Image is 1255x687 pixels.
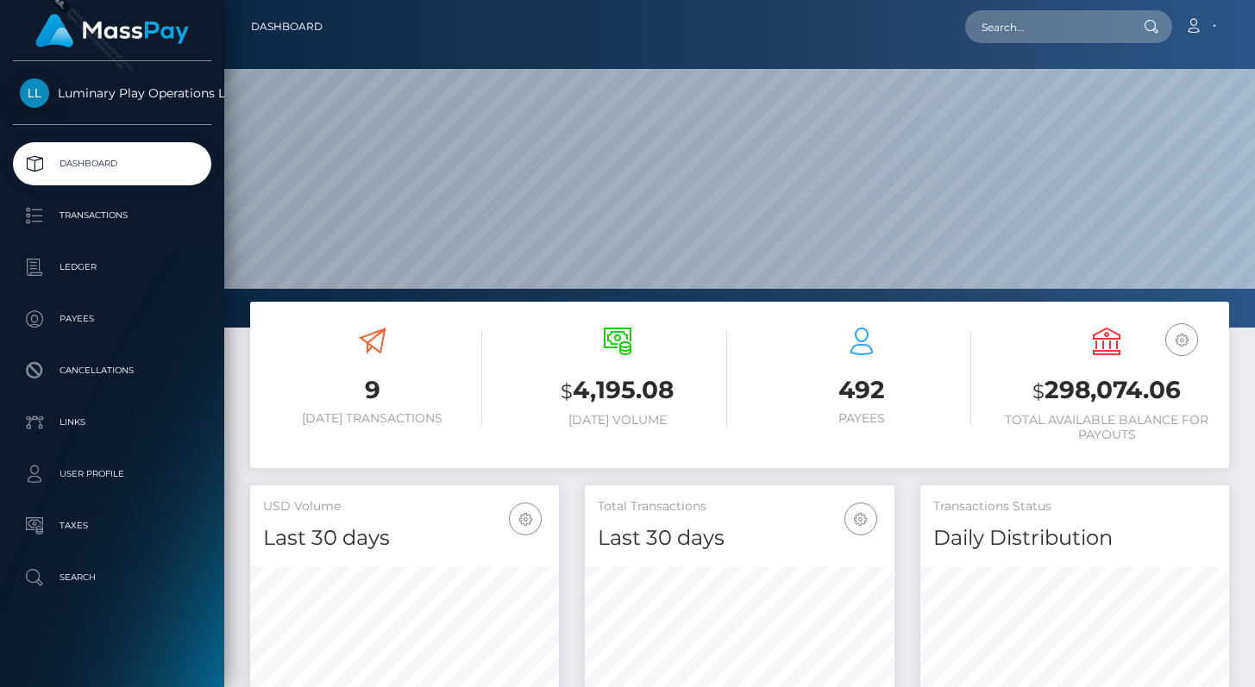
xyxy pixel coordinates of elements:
[13,246,211,289] a: Ledger
[20,203,204,228] p: Transactions
[933,498,1216,515] h5: Transactions Status
[20,565,204,590] p: Search
[35,14,189,47] img: MassPay Logo
[13,453,211,496] a: User Profile
[20,461,204,487] p: User Profile
[13,85,211,101] span: Luminary Play Operations Limited
[1032,379,1045,403] small: $
[508,413,727,428] h6: [DATE] Volume
[508,373,727,409] h3: 4,195.08
[13,194,211,237] a: Transactions
[251,9,323,45] a: Dashboard
[20,151,204,177] p: Dashboard
[263,411,482,426] h6: [DATE] Transactions
[598,523,881,553] h4: Last 30 days
[933,523,1216,553] h4: Daily Distribution
[753,411,972,426] h6: Payees
[263,498,546,515] h5: USD Volume
[13,142,211,185] a: Dashboard
[13,556,211,599] a: Search
[263,373,482,407] h3: 9
[997,413,1216,442] h6: Total Available Balance for Payouts
[20,358,204,384] p: Cancellations
[20,78,49,108] img: Luminary Play Operations Limited
[13,504,211,547] a: Taxes
[598,498,881,515] h5: Total Transactions
[20,306,204,332] p: Payees
[13,401,211,444] a: Links
[13,349,211,392] a: Cancellations
[965,10,1127,43] input: Search...
[753,373,972,407] h3: 492
[561,379,573,403] small: $
[20,513,204,539] p: Taxes
[263,523,546,553] h4: Last 30 days
[20,409,204,435] p: Links
[997,373,1216,409] h3: 298,074.06
[20,254,204,280] p: Ledger
[13,297,211,340] a: Payees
